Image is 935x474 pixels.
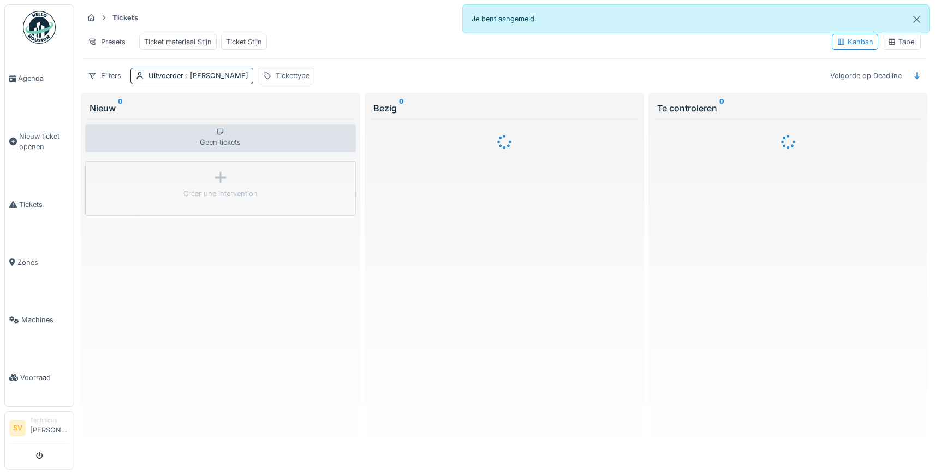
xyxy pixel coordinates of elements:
span: : [PERSON_NAME] [183,72,248,80]
a: Voorraad [5,349,74,407]
div: Filters [83,68,126,84]
div: Je bent aangemeld. [462,4,930,33]
span: Zones [17,257,69,268]
button: Close [904,5,929,34]
div: Nieuw [90,102,352,115]
li: [PERSON_NAME] [30,416,69,440]
img: Badge_color-CXgf-gQk.svg [23,11,56,44]
div: Créer une intervention [183,188,258,199]
div: Presets [83,34,130,50]
div: Ticket materiaal Stijn [144,37,212,47]
a: SV Technicus[PERSON_NAME] [9,416,69,442]
div: Ticket Stijn [226,37,262,47]
sup: 0 [399,102,404,115]
a: Tickets [5,176,74,234]
a: Agenda [5,50,74,108]
li: SV [9,420,26,436]
strong: Tickets [108,13,142,23]
a: Zones [5,233,74,291]
div: Bezig [373,102,635,115]
span: Agenda [18,73,69,84]
div: Tickettype [276,70,309,81]
div: Te controleren [657,102,919,115]
div: Tabel [888,37,916,47]
div: Uitvoerder [148,70,248,81]
span: Nieuw ticket openen [19,131,69,152]
sup: 0 [118,102,123,115]
div: Volgorde op Deadline [825,68,907,84]
span: Machines [21,315,69,325]
div: Technicus [30,416,69,424]
div: Kanban [837,37,873,47]
span: Tickets [19,199,69,210]
sup: 0 [719,102,724,115]
a: Machines [5,291,74,349]
span: Voorraad [20,372,69,383]
div: Geen tickets [85,124,356,152]
a: Nieuw ticket openen [5,108,74,176]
